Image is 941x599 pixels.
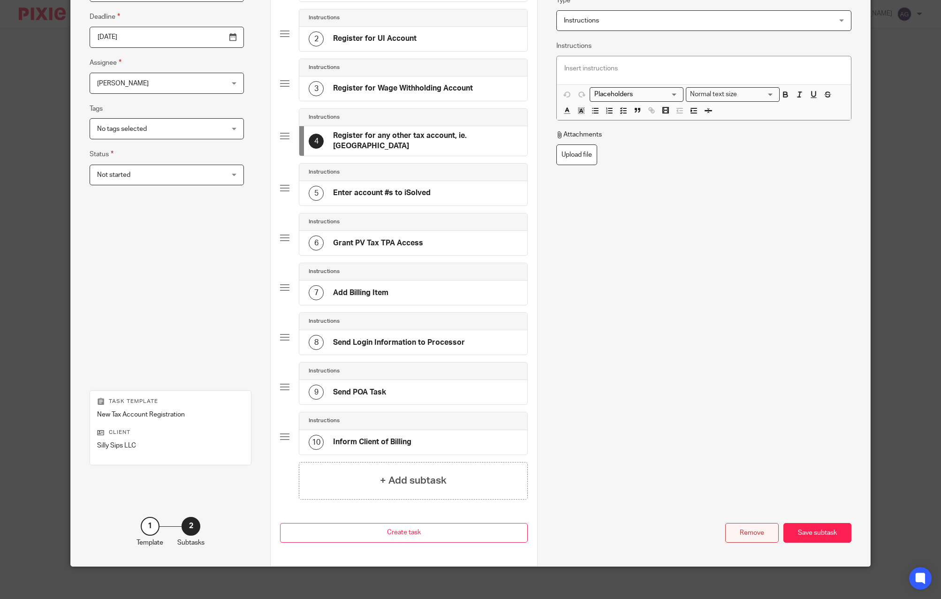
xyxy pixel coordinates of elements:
[280,523,528,543] button: Create task
[137,538,163,547] p: Template
[97,429,244,436] p: Client
[97,398,244,405] p: Task template
[309,385,324,400] div: 9
[177,538,205,547] p: Subtasks
[333,238,423,248] h4: Grant PV Tax TPA Access
[309,285,324,300] div: 7
[309,14,340,22] h4: Instructions
[590,87,683,102] div: Search for option
[740,90,774,99] input: Search for option
[90,27,244,48] input: Pick a date
[591,90,678,99] input: Search for option
[97,80,149,87] span: [PERSON_NAME]
[688,90,739,99] span: Normal text size
[590,87,683,102] div: Placeholders
[309,417,340,425] h4: Instructions
[556,130,602,139] p: Attachments
[97,172,130,178] span: Not started
[686,87,780,102] div: Search for option
[90,104,103,114] label: Tags
[333,288,388,298] h4: Add Billing Item
[564,17,599,24] span: Instructions
[333,387,386,397] h4: Send POA Task
[309,114,340,121] h4: Instructions
[309,64,340,71] h4: Instructions
[90,57,121,68] label: Assignee
[309,335,324,350] div: 8
[333,338,465,348] h4: Send Login Information to Processor
[309,218,340,226] h4: Instructions
[333,83,473,93] h4: Register for Wage Withholding Account
[309,168,340,176] h4: Instructions
[333,188,431,198] h4: Enter account #s to iSolved
[333,131,518,151] h4: Register for any other tax account, ie. [GEOGRAPHIC_DATA]
[309,134,324,149] div: 4
[783,523,851,543] div: Save subtask
[182,517,200,536] div: 2
[309,186,324,201] div: 5
[309,435,324,450] div: 10
[333,34,417,44] h4: Register for UI Account
[97,410,244,419] p: New Tax Account Registration
[556,144,597,166] label: Upload file
[309,268,340,275] h4: Instructions
[90,149,114,159] label: Status
[686,87,780,102] div: Text styles
[90,11,120,22] label: Deadline
[333,437,411,447] h4: Inform Client of Billing
[309,81,324,96] div: 3
[309,235,324,250] div: 6
[380,473,447,488] h4: + Add subtask
[97,126,147,132] span: No tags selected
[97,441,244,450] p: Silly Sips LLC
[141,517,159,536] div: 1
[556,41,592,51] label: Instructions
[309,318,340,325] h4: Instructions
[725,523,779,543] div: Remove
[309,31,324,46] div: 2
[309,367,340,375] h4: Instructions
